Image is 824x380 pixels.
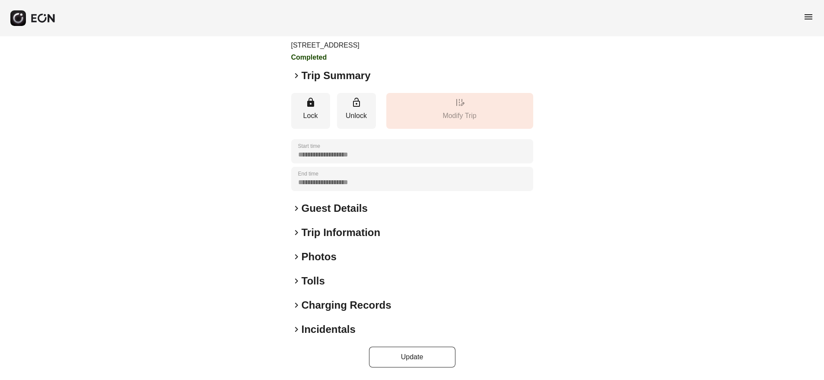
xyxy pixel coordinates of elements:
span: keyboard_arrow_right [291,324,302,335]
span: menu [803,12,814,22]
button: Unlock [337,93,376,129]
p: Lock [296,111,326,121]
span: keyboard_arrow_right [291,70,302,81]
span: lock_open [351,97,362,108]
p: Unlock [341,111,372,121]
h2: Charging Records [302,298,391,312]
h2: Guest Details [302,201,368,215]
h3: Completed [291,52,378,63]
span: keyboard_arrow_right [291,203,302,214]
span: keyboard_arrow_right [291,276,302,286]
span: keyboard_arrow_right [291,252,302,262]
h2: Trip Summary [302,69,371,83]
h2: Photos [302,250,337,264]
h2: Incidentals [302,323,356,336]
p: [STREET_ADDRESS] [291,40,378,51]
h2: Trip Information [302,226,381,239]
button: Lock [291,93,330,129]
span: lock [305,97,316,108]
h2: Tolls [302,274,325,288]
span: keyboard_arrow_right [291,227,302,238]
button: Update [369,347,455,367]
span: keyboard_arrow_right [291,300,302,310]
